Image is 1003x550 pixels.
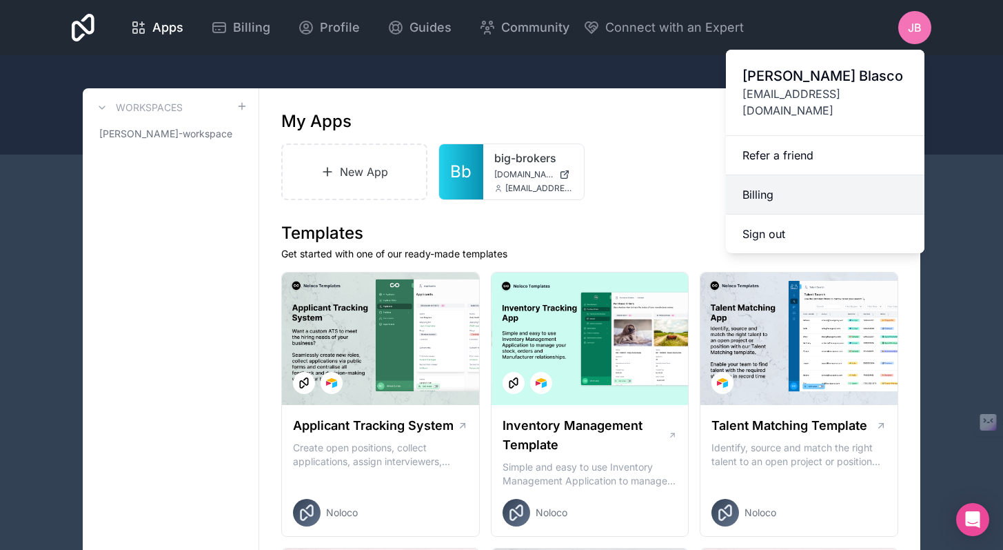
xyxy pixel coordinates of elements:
[726,136,924,175] a: Refer a friend
[116,101,183,115] h3: Workspaces
[293,416,454,435] h1: Applicant Tracking System
[726,215,924,253] button: Sign out
[94,99,183,116] a: Workspaces
[908,19,922,36] span: JB
[536,506,567,520] span: Noloco
[439,144,483,199] a: Bb
[409,18,452,37] span: Guides
[711,441,887,469] p: Identify, source and match the right talent to an open project or position with our Talent Matchi...
[468,12,580,43] a: Community
[494,169,554,180] span: [DOMAIN_NAME]
[293,441,468,469] p: Create open positions, collect applications, assign interviewers, centralise candidate feedback a...
[200,12,281,43] a: Billing
[281,110,352,132] h1: My Apps
[281,247,898,261] p: Get started with one of our ready-made templates
[326,377,337,389] img: Airtable Logo
[742,66,908,86] span: [PERSON_NAME] Blasco
[281,144,427,200] a: New App
[326,506,358,520] span: Noloco
[742,86,908,119] span: [EMAIL_ADDRESS][DOMAIN_NAME]
[233,18,270,37] span: Billing
[503,416,668,455] h1: Inventory Management Template
[99,127,232,141] span: [PERSON_NAME]-workspace
[726,175,924,215] a: Billing
[956,503,989,536] div: Open Intercom Messenger
[536,377,547,389] img: Airtable Logo
[119,12,194,43] a: Apps
[320,18,360,37] span: Profile
[717,377,728,389] img: Airtable Logo
[287,12,371,43] a: Profile
[744,506,776,520] span: Noloco
[94,121,247,146] a: [PERSON_NAME]-workspace
[450,161,472,183] span: Bb
[505,183,573,194] span: [EMAIL_ADDRESS][DOMAIN_NAME]
[605,18,744,37] span: Connect with an Expert
[711,416,867,435] h1: Talent Matching Template
[281,222,898,244] h1: Templates
[494,150,573,166] a: big-brokers
[503,460,678,488] p: Simple and easy to use Inventory Management Application to manage your stock, orders and Manufact...
[583,18,744,37] button: Connect with an Expert
[494,169,573,180] a: [DOMAIN_NAME]
[501,18,569,37] span: Community
[376,12,463,43] a: Guides
[152,18,183,37] span: Apps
